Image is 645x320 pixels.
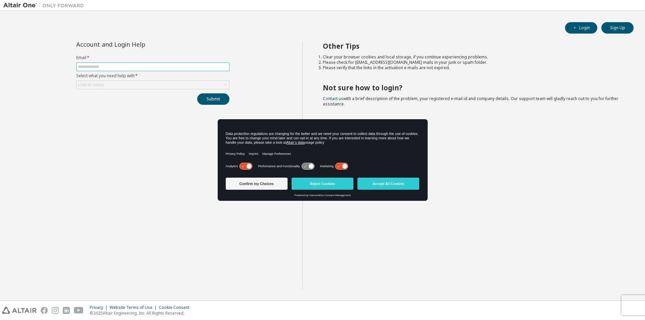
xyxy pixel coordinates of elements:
h2: Not sure how to login? [323,83,622,92]
div: Website Terms of Use [110,305,159,310]
img: instagram.svg [52,307,59,314]
a: Contact us [323,96,343,101]
p: © 2025 Altair Engineering, Inc. All Rights Reserved. [90,310,193,316]
span: with a brief description of the problem, your registered e-mail id and company details. Our suppo... [323,96,618,107]
button: Submit [197,93,229,105]
li: Please check for [EMAIL_ADDRESS][DOMAIN_NAME] mails in your junk or spam folder. [323,60,622,65]
h2: Other Tips [323,42,622,50]
div: Click to select [77,81,229,89]
img: Altair One [3,2,87,9]
div: Privacy [90,305,110,310]
img: facebook.svg [41,307,48,314]
div: Account and Login Help [76,42,199,47]
li: Clear your browser cookies and local storage, if you continue experiencing problems. [323,54,622,60]
label: Email [76,55,229,60]
label: Select what you need help with [76,73,229,79]
img: linkedin.svg [63,307,70,314]
button: Sign Up [601,22,634,34]
img: altair_logo.svg [2,307,37,314]
li: Please verify that the links in the activation e-mails are not expired. [323,65,622,71]
div: Click to select [78,82,104,88]
button: Login [565,22,597,34]
img: youtube.svg [74,307,84,314]
div: Cookie Consent [159,305,193,310]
